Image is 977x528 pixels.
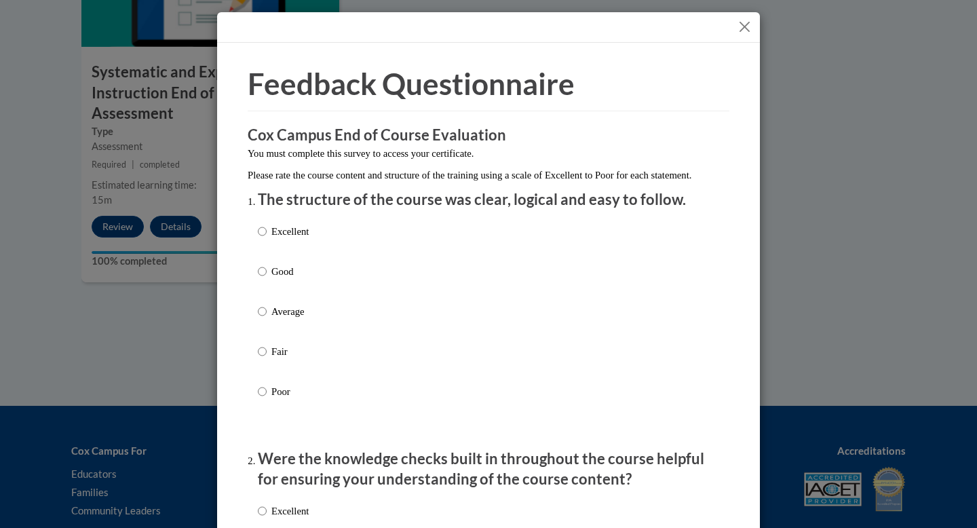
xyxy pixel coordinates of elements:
[248,125,729,146] h3: Cox Campus End of Course Evaluation
[248,66,575,101] span: Feedback Questionnaire
[258,449,719,491] p: Were the knowledge checks built in throughout the course helpful for ensuring your understanding ...
[736,18,753,35] button: Close
[258,304,267,319] input: Average
[271,224,309,239] p: Excellent
[258,384,267,399] input: Poor
[258,344,267,359] input: Fair
[258,504,267,518] input: Excellent
[258,264,267,279] input: Good
[271,504,309,518] p: Excellent
[271,304,309,319] p: Average
[258,189,719,210] p: The structure of the course was clear, logical and easy to follow.
[258,224,267,239] input: Excellent
[271,344,309,359] p: Fair
[271,264,309,279] p: Good
[248,168,729,183] p: Please rate the course content and structure of the training using a scale of Excellent to Poor f...
[248,146,729,161] p: You must complete this survey to access your certificate.
[271,384,309,399] p: Poor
